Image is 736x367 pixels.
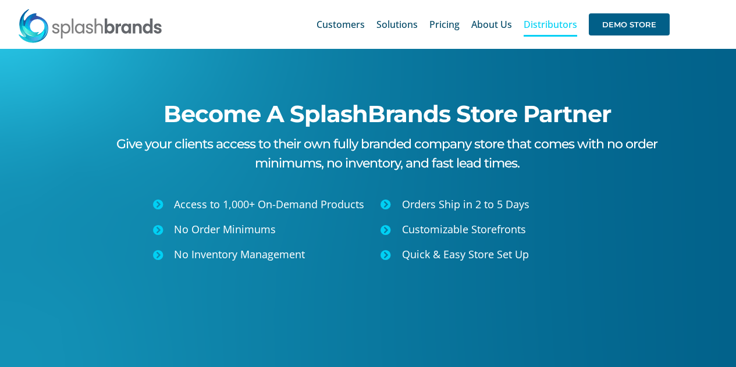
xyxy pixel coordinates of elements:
span: Customers [317,20,365,29]
span: About Us [471,20,512,29]
span: Customizable Storefronts [402,222,526,236]
a: Pricing [429,6,460,43]
span: Orders Ship in 2 to 5 Days [402,197,529,211]
a: Customers [317,6,365,43]
span: Solutions [376,20,418,29]
span: No Inventory Management [174,247,305,261]
span: Distributors [524,20,577,29]
img: SplashBrands.com Logo [17,8,163,43]
span: Give your clients access to their own fully branded company store that comes with no order minimu... [116,136,657,171]
span: Pricing [429,20,460,29]
span: Quick & Easy Store Set Up [402,247,529,261]
span: DEMO STORE [589,13,670,35]
a: DEMO STORE [589,6,670,43]
a: Distributors [524,6,577,43]
nav: Main Menu [317,6,670,43]
span: No Order Minimums [174,222,276,236]
span: Become A SplashBrands Store Partner [163,99,611,128]
span: Access to 1,000+ On-Demand Products [174,197,364,211]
